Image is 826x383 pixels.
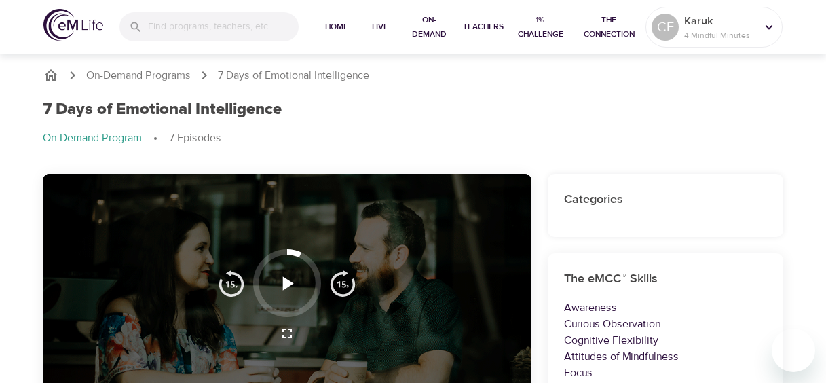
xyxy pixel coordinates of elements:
[684,13,756,29] p: Karuk
[169,130,221,146] p: 7 Episodes
[564,348,768,365] p: Attitudes of Mindfulness
[320,20,353,34] span: Home
[564,299,768,316] p: Awareness
[148,12,299,41] input: Find programs, teachers, etc...
[564,332,768,348] p: Cognitive Flexibility
[364,20,396,34] span: Live
[43,130,142,146] p: On-Demand Program
[218,270,245,297] img: 15s_prev.svg
[652,14,679,41] div: CF
[578,13,640,41] span: The Connection
[218,68,369,84] p: 7 Days of Emotional Intelligence
[564,270,768,289] h6: The eMCC™ Skills
[86,68,191,84] a: On-Demand Programs
[564,365,768,381] p: Focus
[564,316,768,332] p: Curious Observation
[684,29,756,41] p: 4 Mindful Minutes
[43,9,103,41] img: logo
[329,270,356,297] img: 15s_next.svg
[43,100,282,120] h1: 7 Days of Emotional Intelligence
[463,20,504,34] span: Teachers
[564,190,768,210] h6: Categories
[43,67,784,84] nav: breadcrumb
[772,329,815,372] iframe: Button to launch messaging window
[43,130,784,147] nav: breadcrumb
[514,13,567,41] span: 1% Challenge
[407,13,452,41] span: On-Demand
